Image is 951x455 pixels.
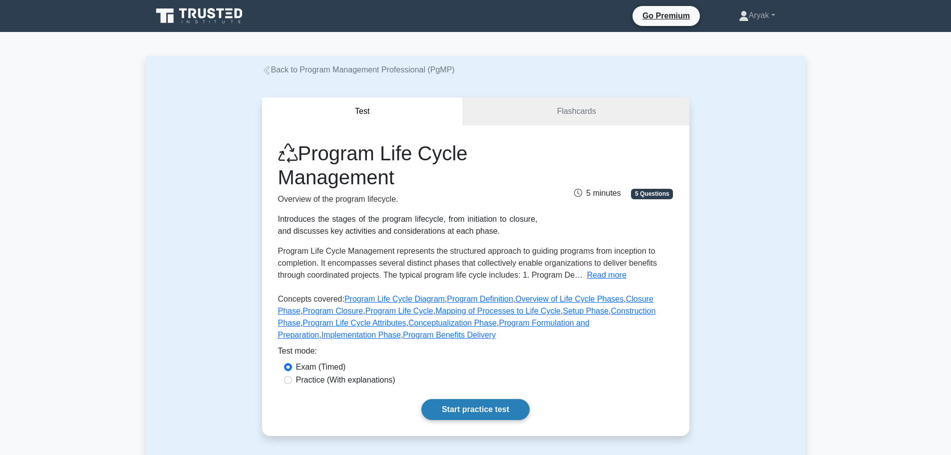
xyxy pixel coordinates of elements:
[278,193,538,205] p: Overview of the program lifecycle.
[447,295,513,303] a: Program Definition
[278,141,538,189] h1: Program Life Cycle Management
[262,65,455,74] a: Back to Program Management Professional (PgMP)
[515,295,624,303] a: Overview of Life Cycle Phases
[421,399,530,420] a: Start practice test
[631,189,673,199] span: 5 Questions
[321,331,401,339] a: Implementation Phase
[435,307,561,315] a: Mapping of Processes to Life Cycle
[587,269,627,281] button: Read more
[278,345,673,361] div: Test mode:
[303,319,406,327] a: Program Life Cycle Attributes
[296,374,395,386] label: Practice (With explanations)
[262,97,464,126] button: Test
[296,361,346,373] label: Exam (Timed)
[715,5,799,25] a: Aryak
[408,319,497,327] a: Conceptualization Phase
[403,331,496,339] a: Program Benefits Delivery
[278,293,673,345] p: Concepts covered: , , , , , , , , , , , , ,
[574,189,621,197] span: 5 minutes
[278,247,657,279] span: Program Life Cycle Management represents the structured approach to guiding programs from incepti...
[463,97,689,126] a: Flashcards
[636,9,696,22] a: Go Premium
[278,213,538,237] div: Introduces the stages of the program lifecycle, from initiation to closure, and discusses key act...
[365,307,433,315] a: Program Life Cycle
[344,295,445,303] a: Program Life Cycle Diagram
[563,307,609,315] a: Setup Phase
[303,307,363,315] a: Program Closure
